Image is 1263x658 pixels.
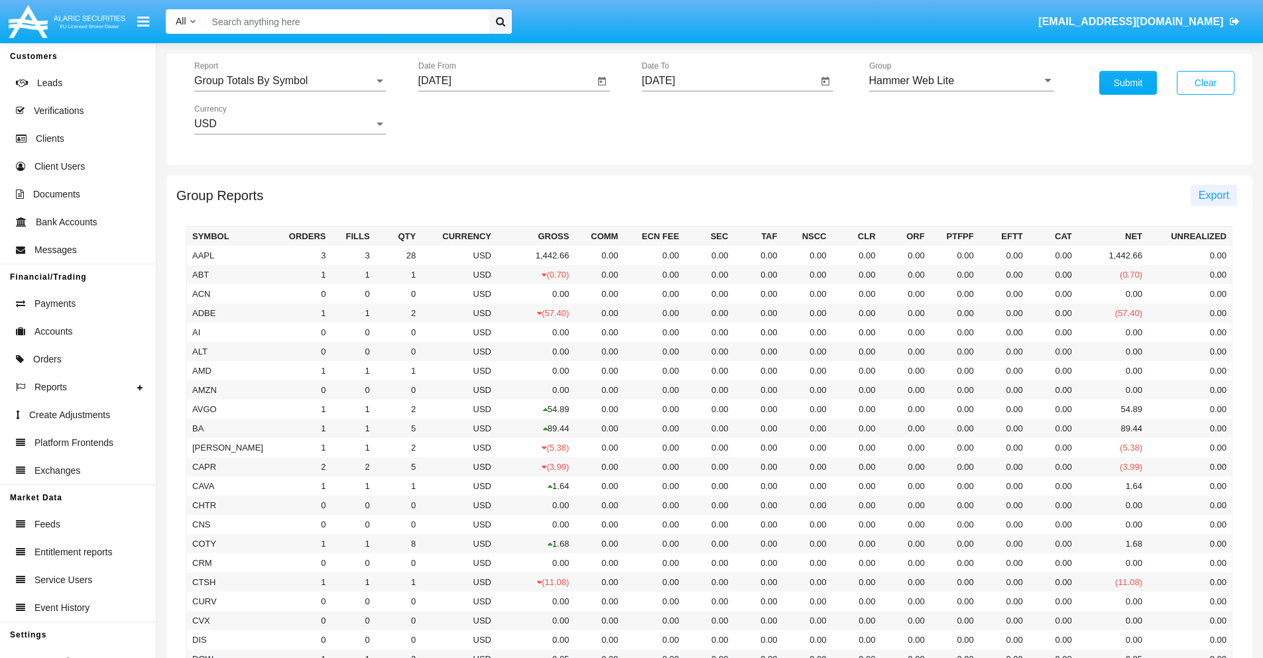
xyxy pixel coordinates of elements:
td: 0.00 [979,380,1028,400]
td: 0.00 [684,457,733,476]
td: 0.00 [1028,323,1077,342]
td: 0.00 [497,342,574,361]
td: 0.00 [574,323,623,342]
td: 0.00 [1028,400,1077,419]
td: 0.00 [623,323,684,342]
span: Create Adjustments [29,408,110,422]
td: 0.00 [930,400,979,419]
td: 0.00 [1148,323,1232,342]
td: 89.44 [497,419,574,438]
td: 0.00 [782,496,831,515]
td: 0.00 [979,342,1028,361]
th: SEC [684,227,733,247]
td: 0.00 [782,438,831,457]
span: Verifications [34,104,84,118]
button: Submit [1099,71,1157,95]
td: 0.00 [733,457,782,476]
td: USD [421,476,497,496]
td: 0.00 [684,476,733,496]
img: Logo image [7,2,127,41]
td: CAVA [187,476,271,496]
td: 0.00 [574,342,623,361]
td: 0.00 [881,476,930,496]
td: 0 [271,380,331,400]
th: PTFPF [930,227,979,247]
td: (57.40) [1077,303,1148,323]
td: USD [421,419,497,438]
th: Comm [574,227,623,247]
td: 5 [375,457,421,476]
td: 0.00 [1028,246,1077,265]
td: 1,442.66 [1077,246,1148,265]
td: 0.00 [881,496,930,515]
td: 0.00 [1148,419,1232,438]
td: 0.00 [930,476,979,496]
td: 1 [271,419,331,438]
th: CLR [832,227,881,247]
span: Accounts [34,325,73,339]
td: 1 [271,361,331,380]
th: NSCC [782,227,831,247]
button: Export [1191,185,1237,206]
td: (3.99) [497,457,574,476]
td: 0.00 [832,303,881,323]
td: 0.00 [684,284,733,303]
td: 0.00 [930,457,979,476]
td: 1 [331,400,375,419]
td: 2 [375,438,421,457]
td: 0.00 [497,323,574,342]
td: 0.00 [574,265,623,284]
td: AMZN [187,380,271,400]
td: 0.00 [733,419,782,438]
td: 0.00 [1148,361,1232,380]
td: 0.00 [684,342,733,361]
td: 0.00 [832,323,881,342]
td: 0.00 [574,246,623,265]
td: 0.00 [832,438,881,457]
td: 0.00 [623,342,684,361]
td: 1 [331,265,375,284]
td: 0.00 [832,342,881,361]
td: 0.00 [832,284,881,303]
td: 0.00 [733,342,782,361]
td: 0.00 [832,496,881,515]
td: CHTR [187,496,271,515]
td: 0.00 [832,476,881,496]
td: 0.00 [782,361,831,380]
td: 0.00 [1148,476,1232,496]
td: 0.00 [782,246,831,265]
span: Clients [36,132,64,146]
td: 0.00 [684,419,733,438]
td: 0.00 [782,457,831,476]
td: 0.00 [782,323,831,342]
td: 0.00 [1028,303,1077,323]
td: 0.00 [1148,457,1232,476]
span: Messages [34,243,77,257]
td: 0.00 [832,246,881,265]
td: 0.00 [832,380,881,400]
td: [PERSON_NAME] [187,438,271,457]
span: All [176,16,186,27]
td: 0.00 [574,303,623,323]
td: 0.00 [881,380,930,400]
td: 1 [271,476,331,496]
td: 0.00 [979,303,1028,323]
td: 0.00 [574,361,623,380]
td: 0.00 [979,496,1028,515]
td: 1 [375,265,421,284]
td: 1,442.66 [497,246,574,265]
span: Export [1199,190,1229,201]
td: 0.00 [497,496,574,515]
td: 0.00 [832,457,881,476]
td: 0.00 [684,265,733,284]
span: Platform Frontends [34,436,113,450]
td: 0.00 [1077,284,1148,303]
span: Bank Accounts [36,215,97,229]
td: 0.00 [881,303,930,323]
td: 0.00 [684,323,733,342]
td: (0.70) [497,265,574,284]
td: 0 [331,496,375,515]
td: 0.00 [684,496,733,515]
td: 0.00 [881,284,930,303]
td: 0.00 [881,361,930,380]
